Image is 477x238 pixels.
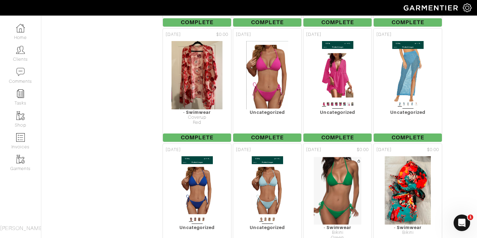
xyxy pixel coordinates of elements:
span: [DATE] [236,31,251,38]
img: RSfE3yCuZB7BsYRMX4RGbmq3 [313,156,362,225]
div: Uncategorized [163,225,231,230]
a: [DATE] Uncategorized Complete [373,28,443,143]
img: qQS2VS3uTD6U3R6e8FLjEMzt [384,156,431,225]
a: [DATE] $0.00 - Swimwear Coverup Red Complete [162,28,232,143]
span: [DATE] [166,147,181,153]
img: gear-icon-white-bd11855cb880d31180b6d7d6211b90ccbf57a29d726f0c71d8c61bd08dd39cc2.png [463,3,471,12]
div: Uncategorized [233,225,301,230]
span: Complete [233,18,301,27]
span: Complete [163,133,231,142]
span: $0.00 [427,147,439,153]
span: Complete [374,133,442,142]
div: - Swimwear [303,225,372,230]
a: [DATE] Uncategorized Complete [302,28,373,143]
img: dashboard-icon-dbcd8f5a0b271acd01030246c82b418ddd0df26cd7fceb0bd07c9910d44c42f6.png [16,24,25,32]
div: Uncategorized [374,110,442,115]
span: Complete [303,133,372,142]
img: garments-icon-b7da505a4dc4fd61783c78ac3ca0ef83fa9d6f193b1c9dc38574b1d14d53ca28.png [16,155,25,163]
img: 63mGjF973yoihVEoRuX5ZGaL [171,41,223,110]
div: Uncategorized [233,110,301,115]
img: clients-icon-6bae9207a08558b7cb47a8932f037763ab4055f8c8b6bfacd5dc20c3e0201464.png [16,46,25,54]
span: Complete [163,18,231,27]
iframe: Intercom live chat [454,215,470,231]
div: Bikini [374,230,442,235]
div: - Swimwear [374,225,442,230]
img: garments-icon-b7da505a4dc4fd61783c78ac3ca0ef83fa9d6f193b1c9dc38574b1d14d53ca28.png [16,111,25,120]
img: orders-icon-0abe47150d42831381b5fb84f609e132dff9fe21cb692f30cb5eec754e2cba89.png [16,133,25,142]
a: [DATE] Uncategorized Complete [232,28,302,143]
img: reminder-icon-8004d30b9f0a5d33ae49ab947aed9ed385cf756f9e5892f1edd6e32f2345188e.png [16,89,25,98]
div: Bikini [303,230,372,235]
div: Red [163,120,231,125]
span: [DATE] [306,147,321,153]
span: Complete [303,18,372,27]
img: eu1616spuVmzmq61TSTE5XHT [251,156,283,225]
div: Uncategorized [303,110,372,115]
img: NAUChY1R4P3i3PSnBMHFFezM [322,41,354,110]
img: comment-icon-a0a6a9ef722e966f86d9cbdc48e553b5cf19dbc54f86b18d962a5391bc8f6eb6.png [16,68,25,76]
img: cweC1p1KdSs3jUydHfGqwWgp [181,156,213,225]
span: $0.00 [216,31,228,38]
img: garmentier-logo-header-white-b43fb05a5012e4ada735d5af1a66efaba907eab6374d6393d1fbf88cb4ef424d.png [400,2,463,14]
span: $0.00 [357,147,369,153]
span: 1 [468,215,473,220]
img: gS1zLz9MjDmZtwmNR9NLX2rp [246,41,289,110]
div: Coverup [163,115,231,120]
span: [DATE] [166,31,181,38]
span: [DATE] [236,147,251,153]
span: [DATE] [306,31,321,38]
span: [DATE] [376,31,392,38]
img: cSWwEXF4n3d7i5tfjAZVCyjC [392,41,424,110]
span: Complete [233,133,301,142]
div: - Swimwear [163,110,231,115]
span: Complete [374,18,442,27]
span: [DATE] [376,147,392,153]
